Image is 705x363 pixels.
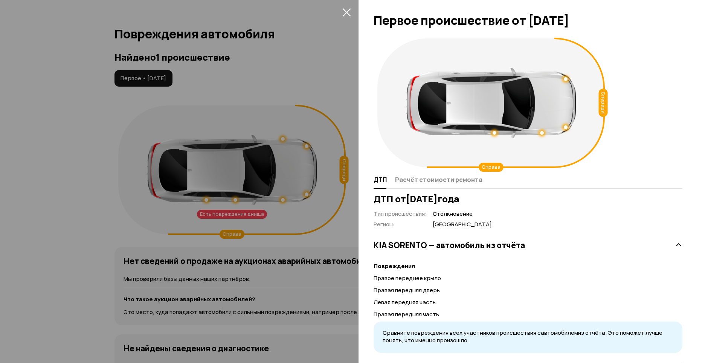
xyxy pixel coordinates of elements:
button: закрыть [340,6,352,18]
div: Спереди [599,89,608,117]
span: Расчёт стоимости ремонта [395,176,482,183]
strong: Повреждения [374,262,415,270]
span: Тип происшествия : [374,210,427,218]
span: Столкновение [433,210,492,218]
p: Правая передняя часть [374,310,682,319]
span: [GEOGRAPHIC_DATA] [433,221,492,229]
h3: ДТП от [DATE] года [374,194,682,204]
span: Регион : [374,220,395,228]
span: ДТП [374,176,387,183]
h3: KIA SORENTO — автомобиль из отчёта [374,240,525,250]
p: Правое переднее крыло [374,274,682,282]
p: Левая передняя часть [374,298,682,307]
div: Справа [479,163,504,172]
span: Сравните повреждения всех участников происшествия с автомобилем из отчёта. Это поможет лучше поня... [383,329,662,345]
p: Правая передняя дверь [374,286,682,294]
